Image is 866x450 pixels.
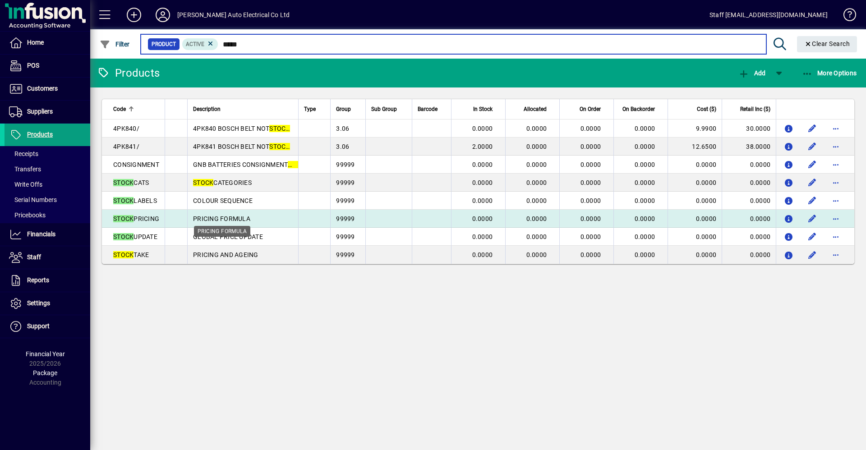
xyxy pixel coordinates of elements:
span: 0.0000 [580,233,601,240]
span: 0.0000 [526,125,547,132]
div: Description [193,104,293,114]
span: 99999 [336,215,355,222]
a: Reports [5,269,90,292]
span: 0.0000 [580,179,601,186]
a: Home [5,32,90,54]
td: 0.0000 [668,192,722,210]
span: Active [186,41,204,47]
td: 0.0000 [668,174,722,192]
td: 30.0000 [722,119,776,138]
div: Group [336,104,360,114]
span: Allocated [524,104,547,114]
td: 0.0000 [668,210,722,228]
a: Financials [5,223,90,246]
span: Add [738,69,765,77]
span: 4PK841/ [113,143,139,150]
button: More options [829,248,843,262]
span: 2.0000 [472,143,493,150]
mat-chip: Activation Status: Active [182,38,218,50]
span: In Stock [473,104,493,114]
span: Sub Group [371,104,397,114]
span: 0.0000 [635,233,655,240]
em: STOCK [113,251,134,258]
span: CATEGORIES [193,179,252,186]
span: More Options [802,69,857,77]
button: Filter [97,36,132,52]
span: Financials [27,230,55,238]
span: 0.0000 [580,215,601,222]
span: 0.0000 [635,251,655,258]
span: PRICING AND AGEING [193,251,258,258]
span: 4PK840 BOSCH BELT NOT ED PAN [193,125,312,132]
button: Edit [805,248,820,262]
span: Code [113,104,126,114]
td: 9.9900 [668,119,722,138]
span: 99999 [336,251,355,258]
td: 0.0000 [722,174,776,192]
a: Suppliers [5,101,90,123]
span: Clear Search [804,40,850,47]
td: 0.0000 [722,156,776,174]
span: Transfers [9,165,41,173]
span: 0.0000 [580,197,601,204]
span: Support [27,322,50,330]
em: STOCK [113,197,134,204]
span: Retail Inc ($) [740,104,770,114]
span: POS [27,62,39,69]
em: STOCK [113,233,134,240]
div: In Stock [457,104,501,114]
span: 0.0000 [635,197,655,204]
span: 99999 [336,233,355,240]
span: 0.0000 [635,161,655,168]
em: STOCK [113,179,134,186]
span: 0.0000 [635,143,655,150]
span: 0.0000 [526,179,547,186]
span: Cost ($) [697,104,716,114]
span: 99999 [336,161,355,168]
td: 0.0000 [668,246,722,264]
span: Description [193,104,221,114]
span: 0.0000 [472,215,493,222]
a: Receipts [5,146,90,161]
span: 0.0000 [526,143,547,150]
a: Knowledge Base [837,2,855,31]
a: Staff [5,246,90,269]
span: Filter [100,41,130,48]
div: [PERSON_NAME] Auto Electrical Co Ltd [177,8,290,22]
span: 0.0000 [472,125,493,132]
span: Write Offs [9,181,42,188]
button: Edit [805,230,820,244]
button: Edit [805,175,820,190]
span: 0.0000 [526,197,547,204]
span: Suppliers [27,108,53,115]
button: More options [829,211,843,226]
div: On Backorder [619,104,663,114]
a: Settings [5,292,90,315]
span: 99999 [336,197,355,204]
button: Profile [148,7,177,23]
td: 0.0000 [722,228,776,246]
button: Clear [797,36,857,52]
span: Pricebooks [9,211,46,219]
em: STOCK [193,179,213,186]
span: COLOUR SEQUENCE [193,197,253,204]
span: Financial Year [26,350,65,358]
td: 38.0000 [722,138,776,156]
span: Serial Numbers [9,196,57,203]
span: PRICING FORMULA [193,215,250,222]
button: Edit [805,157,820,172]
span: 0.0000 [472,233,493,240]
button: More options [829,230,843,244]
button: More Options [800,65,859,81]
td: 0.0000 [722,210,776,228]
button: Edit [805,211,820,226]
span: 0.0000 [472,161,493,168]
button: Add [736,65,768,81]
a: Pricebooks [5,207,90,223]
button: More options [829,157,843,172]
button: Edit [805,193,820,208]
span: 0.0000 [526,215,547,222]
div: PRICING FORMULA [194,226,250,237]
span: 0.0000 [472,179,493,186]
span: Product [152,40,176,49]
